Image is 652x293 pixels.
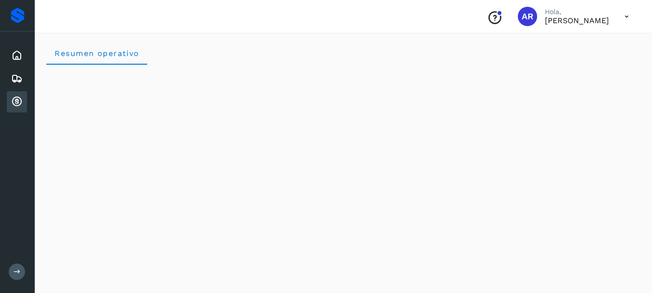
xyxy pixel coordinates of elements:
[545,16,609,25] p: ARMANDO RAMIREZ VAZQUEZ
[54,49,139,58] span: Resumen operativo
[7,68,27,89] div: Embarques
[7,45,27,66] div: Inicio
[545,8,609,16] p: Hola,
[7,91,27,112] div: Cuentas por cobrar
